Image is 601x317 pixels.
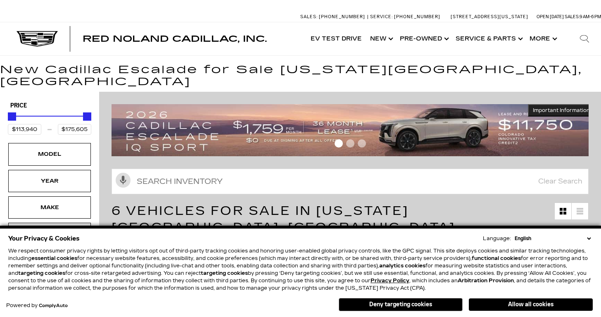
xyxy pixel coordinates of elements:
div: Minimum Price [8,112,16,121]
div: MileageMileage [8,223,91,245]
a: Red Noland Cadillac, Inc. [83,35,267,43]
span: Important Information [533,107,590,114]
input: Search Inventory [112,169,589,194]
span: Service: [370,14,393,19]
strong: targeting cookies [18,270,65,276]
span: 9 AM-6 PM [580,14,601,19]
a: Service & Parts [451,22,525,55]
div: Powered by [6,303,68,308]
strong: functional cookies [472,255,521,261]
img: Cadillac Dark Logo with Cadillac White Text [17,31,58,47]
button: Important Information [528,104,595,117]
strong: analytics cookies [379,263,425,269]
div: MakeMake [8,196,91,219]
a: ComplyAuto [39,303,68,308]
span: 6 Vehicles for Sale in [US_STATE][GEOGRAPHIC_DATA], [GEOGRAPHIC_DATA] [112,203,455,235]
span: Sales: [565,14,580,19]
svg: Click to toggle on voice search [116,173,131,188]
span: Your Privacy & Cookies [8,233,80,244]
input: Maximum [58,124,91,135]
div: Maximum Price [83,112,91,121]
a: Pre-Owned [396,22,451,55]
span: Go to slide 2 [346,139,354,148]
input: Minimum [8,124,41,135]
a: Sales: [PHONE_NUMBER] [300,14,367,19]
button: Allow all cookies [469,298,593,311]
button: More [525,22,560,55]
div: Model [29,150,70,159]
span: Open [DATE] [537,14,564,19]
span: Go to slide 1 [335,139,343,148]
a: EV Test Drive [306,22,366,55]
strong: Arbitration Provision [458,278,514,284]
strong: essential cookies [31,255,77,261]
div: ModelModel [8,143,91,165]
span: Sales: [300,14,318,19]
strong: targeting cookies [201,270,248,276]
img: 2509-September-FOM-Escalade-IQ-Lease9 [112,104,595,156]
div: Language: [483,236,511,241]
div: Year [29,176,70,186]
span: [PHONE_NUMBER] [394,14,440,19]
div: Make [29,203,70,212]
a: Service: [PHONE_NUMBER] [367,14,442,19]
a: [STREET_ADDRESS][US_STATE] [451,14,528,19]
button: Deny targeting cookies [339,298,463,311]
p: We respect consumer privacy rights by letting visitors opt out of third-party tracking cookies an... [8,247,593,292]
a: Privacy Policy [371,278,409,284]
select: Language Select [513,235,593,242]
span: Go to slide 3 [358,139,366,148]
div: YearYear [8,170,91,192]
div: Price [8,110,91,135]
a: New [366,22,396,55]
h5: Price [10,102,89,110]
span: [PHONE_NUMBER] [319,14,365,19]
span: Red Noland Cadillac, Inc. [83,34,267,44]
